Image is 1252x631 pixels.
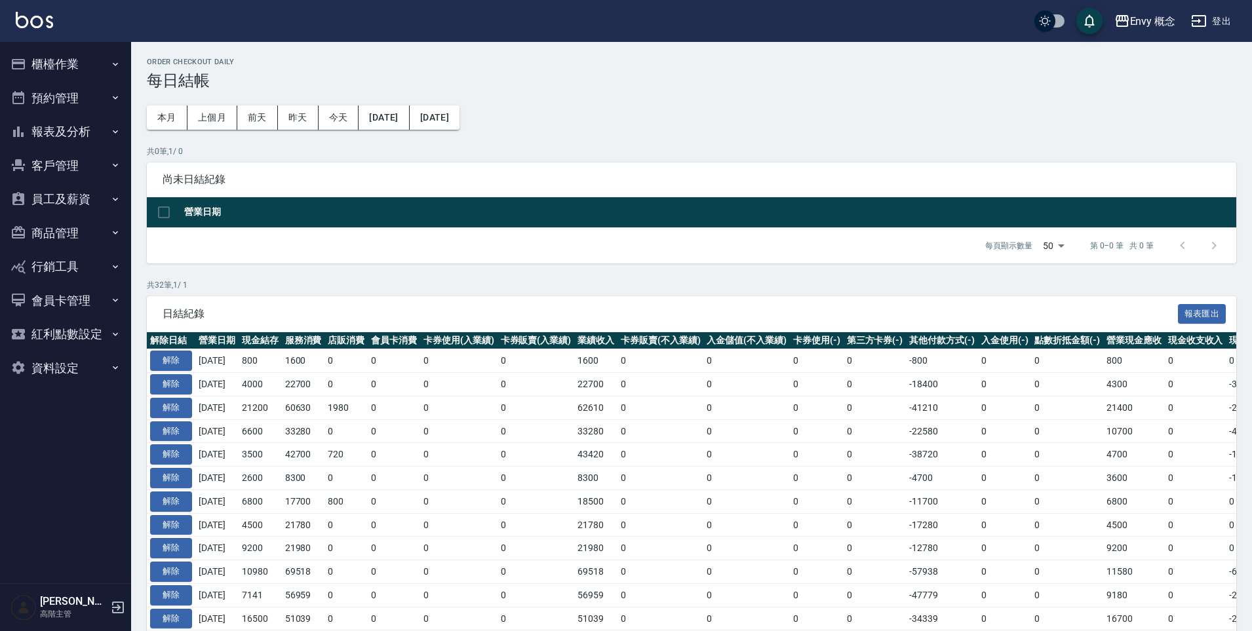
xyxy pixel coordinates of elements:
button: 解除 [150,421,192,442]
td: 43420 [574,443,617,467]
td: 0 [368,513,420,537]
th: 服務消費 [282,332,325,349]
td: 0 [617,560,704,584]
td: 0 [1031,560,1103,584]
td: 0 [498,537,575,560]
td: 0 [1165,443,1226,467]
th: 第三方卡券(-) [844,332,907,349]
td: 0 [978,607,1032,630]
td: 4000 [239,373,282,396]
p: 每頁顯示數量 [985,240,1032,252]
td: 0 [790,373,844,396]
td: 4300 [1103,373,1165,396]
td: -57938 [906,560,978,584]
td: 0 [498,443,575,467]
h3: 每日結帳 [147,71,1236,90]
td: 0 [790,560,844,584]
h5: [PERSON_NAME] [40,595,107,608]
button: 員工及薪資 [5,182,126,216]
td: 0 [617,513,704,537]
td: 0 [498,560,575,584]
td: 0 [1165,373,1226,396]
td: 0 [498,513,575,537]
th: 營業日期 [195,332,239,349]
td: 0 [324,583,368,607]
th: 點數折抵金額(-) [1031,332,1103,349]
th: 入金儲值(不入業績) [703,332,790,349]
td: 0 [1031,419,1103,443]
button: 解除 [150,538,192,558]
td: 6800 [1103,489,1165,513]
td: 0 [978,583,1032,607]
td: 0 [324,513,368,537]
td: 0 [703,489,790,513]
td: 18500 [574,489,617,513]
th: 會員卡消費 [368,332,420,349]
td: 1600 [282,349,325,373]
td: 0 [617,349,704,373]
th: 營業日期 [181,197,1236,228]
td: 9200 [239,537,282,560]
td: 60630 [282,396,325,419]
img: Logo [16,12,53,28]
td: 0 [1165,467,1226,490]
td: 11580 [1103,560,1165,584]
td: [DATE] [195,396,239,419]
td: 0 [1165,489,1226,513]
td: 0 [498,349,575,373]
td: 0 [1165,607,1226,630]
button: 解除 [150,585,192,605]
th: 現金收支收入 [1165,332,1226,349]
td: [DATE] [195,443,239,467]
td: 7141 [239,583,282,607]
td: 800 [239,349,282,373]
td: 0 [368,560,420,584]
th: 解除日結 [147,332,195,349]
td: 0 [978,467,1032,490]
td: 0 [324,537,368,560]
td: 0 [1165,419,1226,443]
td: 0 [1165,537,1226,560]
th: 卡券販賣(入業績) [498,332,575,349]
td: 8300 [282,467,325,490]
td: 0 [1031,537,1103,560]
td: 0 [790,537,844,560]
td: -800 [906,349,978,373]
button: [DATE] [410,105,460,130]
button: 紅利點數設定 [5,317,126,351]
div: Envy 概念 [1130,13,1176,29]
button: 登出 [1186,9,1236,33]
td: 0 [1031,349,1103,373]
td: 0 [978,513,1032,537]
td: 6800 [239,489,282,513]
td: [DATE] [195,607,239,630]
td: 10700 [1103,419,1165,443]
td: 0 [844,560,907,584]
td: -12780 [906,537,978,560]
td: 0 [1031,513,1103,537]
th: 卡券使用(-) [790,332,844,349]
td: 0 [368,443,420,467]
td: 0 [1165,583,1226,607]
th: 卡券販賣(不入業績) [617,332,704,349]
td: 33280 [282,419,325,443]
td: 2600 [239,467,282,490]
td: -18400 [906,373,978,396]
button: 上個月 [187,105,237,130]
td: 0 [324,349,368,373]
td: 0 [844,537,907,560]
button: 本月 [147,105,187,130]
td: 0 [498,583,575,607]
td: 0 [844,607,907,630]
td: 720 [324,443,368,467]
button: 解除 [150,468,192,488]
td: 0 [617,396,704,419]
td: 0 [790,583,844,607]
td: 0 [790,467,844,490]
td: 0 [844,349,907,373]
button: 解除 [150,398,192,418]
td: 56959 [282,583,325,607]
td: 0 [1031,396,1103,419]
td: 0 [368,607,420,630]
td: 21980 [574,537,617,560]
